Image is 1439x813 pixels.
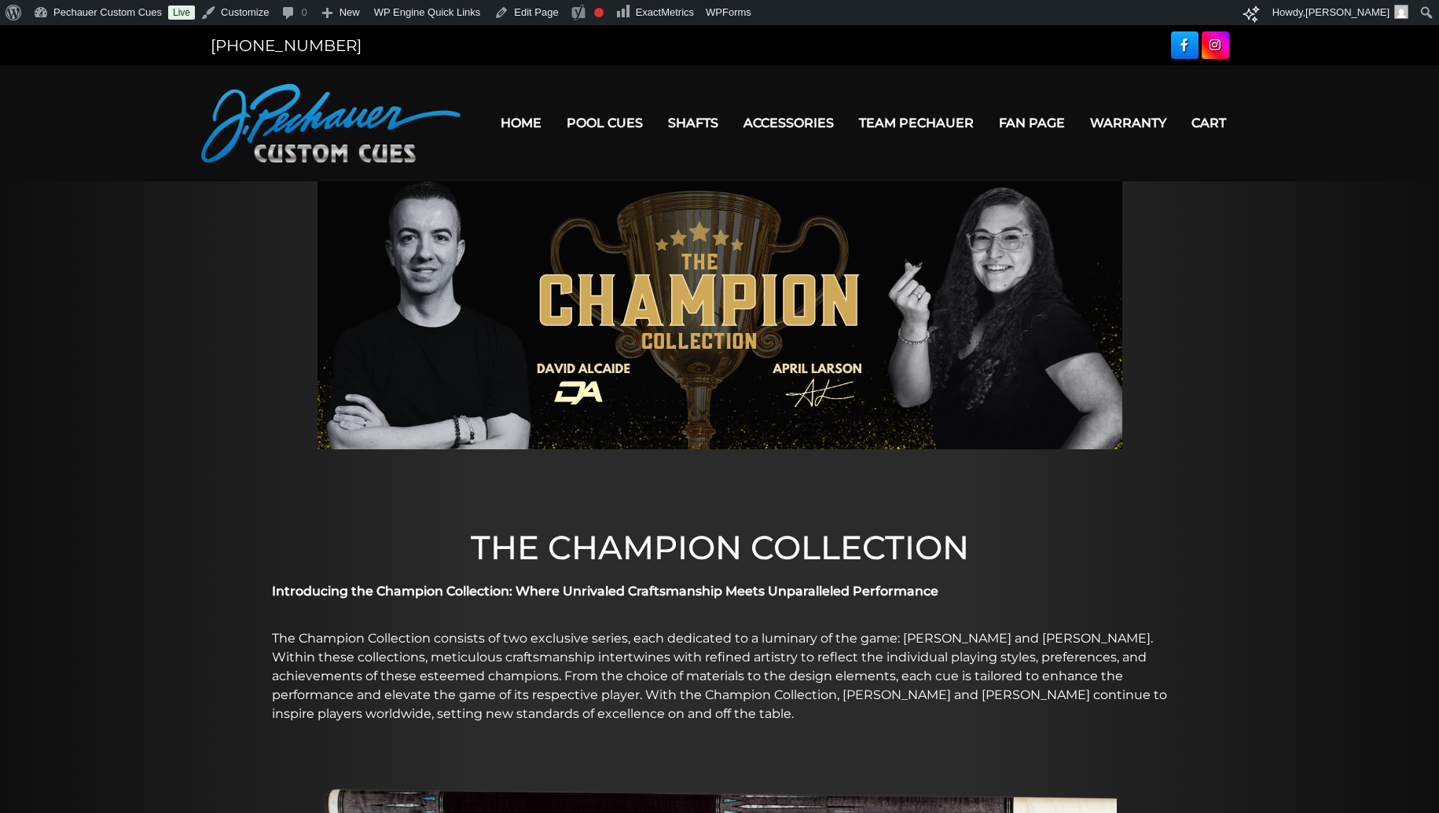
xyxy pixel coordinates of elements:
[554,103,655,143] a: Pool Cues
[272,584,938,599] strong: Introducing the Champion Collection: Where Unrivaled Craftsmanship Meets Unparalleled Performance
[731,103,846,143] a: Accessories
[211,36,362,55] a: [PHONE_NUMBER]
[594,8,604,17] div: Focus keyphrase not set
[272,629,1168,723] p: The Champion Collection consists of two exclusive series, each dedicated to a luminary of the gam...
[986,103,1077,143] a: Fan Page
[655,103,731,143] a: Shafts
[1305,6,1389,18] span: [PERSON_NAME]
[201,84,461,163] img: Pechauer Custom Cues
[1179,103,1239,143] a: Cart
[488,103,554,143] a: Home
[1077,103,1179,143] a: Warranty
[846,103,986,143] a: Team Pechauer
[168,5,195,20] a: Live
